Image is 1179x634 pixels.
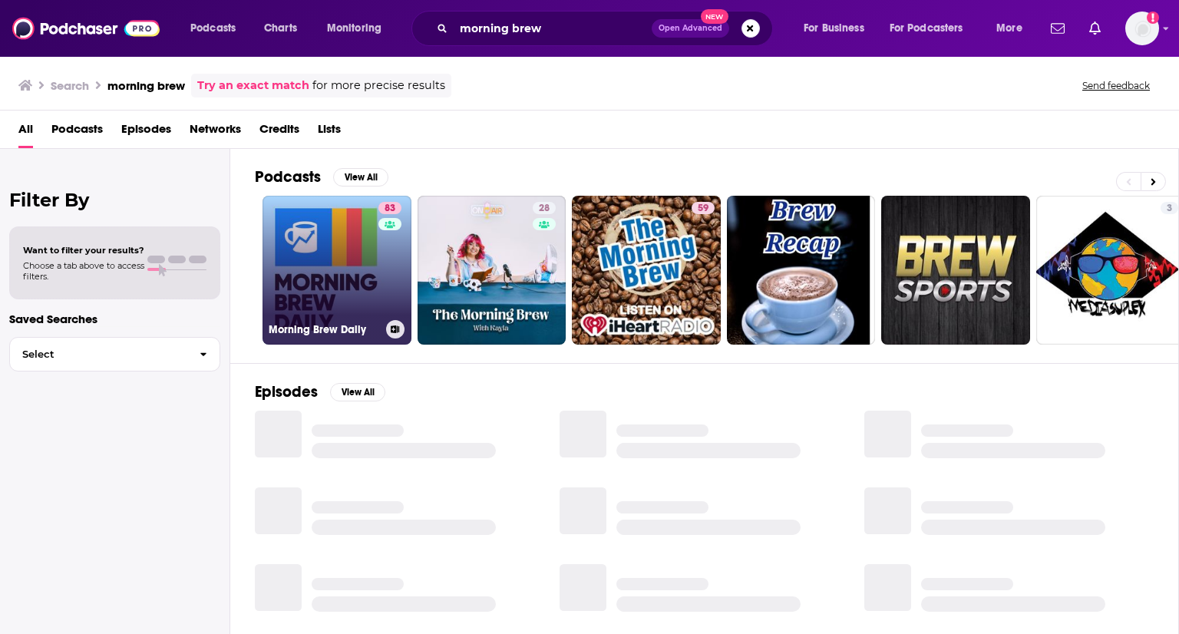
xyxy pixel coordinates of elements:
[259,117,299,148] a: Credits
[1083,15,1107,41] a: Show notifications dropdown
[269,323,380,336] h3: Morning Brew Daily
[316,16,401,41] button: open menu
[12,14,160,43] img: Podchaser - Follow, Share and Rate Podcasts
[190,117,241,148] a: Networks
[692,202,715,214] a: 59
[9,189,220,211] h2: Filter By
[121,117,171,148] a: Episodes
[1125,12,1159,45] img: User Profile
[51,78,89,93] h3: Search
[190,18,236,39] span: Podcasts
[659,25,722,32] span: Open Advanced
[180,16,256,41] button: open menu
[698,201,708,216] span: 59
[255,382,318,401] h2: Episodes
[330,383,385,401] button: View All
[890,18,963,39] span: For Podcasters
[804,18,864,39] span: For Business
[263,196,411,345] a: 83Morning Brew Daily
[51,117,103,148] a: Podcasts
[996,18,1022,39] span: More
[454,16,652,41] input: Search podcasts, credits, & more...
[107,78,185,93] h3: morning brew
[9,337,220,371] button: Select
[10,349,187,359] span: Select
[793,16,883,41] button: open menu
[1167,201,1172,216] span: 3
[264,18,297,39] span: Charts
[986,16,1042,41] button: open menu
[23,260,144,282] span: Choose a tab above to access filters.
[333,168,388,187] button: View All
[652,19,729,38] button: Open AdvancedNew
[1078,79,1154,92] button: Send feedback
[9,312,220,326] p: Saved Searches
[255,382,385,401] a: EpisodesView All
[1161,202,1178,214] a: 3
[254,16,306,41] a: Charts
[1125,12,1159,45] button: Show profile menu
[312,77,445,94] span: for more precise results
[539,201,550,216] span: 28
[1045,15,1071,41] a: Show notifications dropdown
[533,202,556,214] a: 28
[1147,12,1159,24] svg: Add a profile image
[318,117,341,148] a: Lists
[572,196,721,345] a: 59
[701,9,728,24] span: New
[418,196,566,345] a: 28
[1125,12,1159,45] span: Logged in as GregKubie
[18,117,33,148] a: All
[426,11,788,46] div: Search podcasts, credits, & more...
[327,18,381,39] span: Monitoring
[255,167,321,187] h2: Podcasts
[880,16,986,41] button: open menu
[23,245,144,256] span: Want to filter your results?
[378,202,401,214] a: 83
[197,77,309,94] a: Try an exact match
[255,167,388,187] a: PodcastsView All
[385,201,395,216] span: 83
